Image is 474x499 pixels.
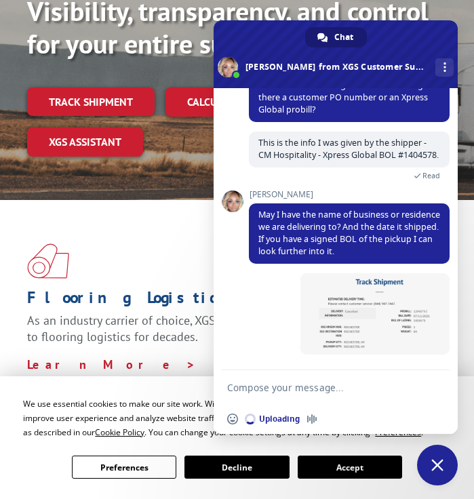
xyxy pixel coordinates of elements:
[227,414,238,424] span: Insert an emoji
[258,137,439,161] span: This is the info I was given by the shipper - CM Hospitality - Xpress Global BOL #1404578.
[334,27,353,47] span: Chat
[27,243,69,279] img: xgs-icon-total-supply-chain-intelligence-red
[417,445,458,485] div: Close chat
[165,87,330,117] a: Calculate transit time
[72,456,176,479] button: Preferences
[27,357,196,372] a: Learn More >
[95,426,144,438] span: Cookie Policy
[184,456,289,479] button: Decline
[227,382,414,394] textarea: Compose your message...
[298,456,402,479] button: Accept
[422,171,440,180] span: Read
[27,87,155,116] a: Track shipment
[27,313,425,344] span: As an industry carrier of choice, XGS has brought innovation and dedication to flooring logistics...
[307,414,317,424] span: Audio message
[249,190,450,199] span: [PERSON_NAME]
[435,58,454,77] div: More channels
[27,290,437,313] h1: Flooring Logistics Solutions
[305,27,367,47] div: Chat
[23,397,450,439] div: We use essential cookies to make our site work. With your consent, we may also use non-essential ...
[258,209,440,257] span: May I have the name of business or residence we are delivering to? And the date it shipped. If yo...
[258,79,434,115] span: 1404578 isn't tracking as the Bill of lading. Is there a customer PO number or an Xpress Global p...
[27,127,143,157] a: XGS ASSISTANT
